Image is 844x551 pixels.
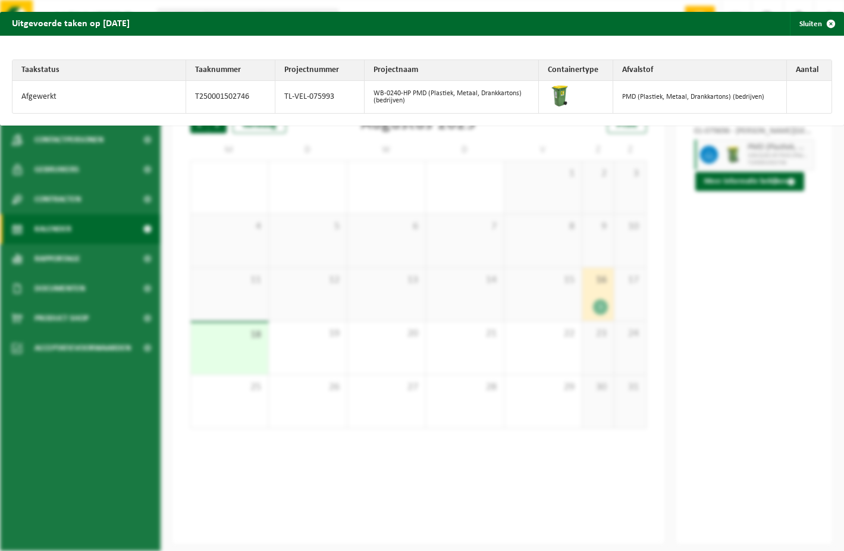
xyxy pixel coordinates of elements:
[365,81,538,113] td: WB-0240-HP PMD (Plastiek, Metaal, Drankkartons) (bedrijven)
[365,60,538,81] th: Projectnaam
[12,60,186,81] th: Taakstatus
[613,81,787,113] td: PMD (Plastiek, Metaal, Drankkartons) (bedrijven)
[275,60,365,81] th: Projectnummer
[613,60,787,81] th: Afvalstof
[790,12,843,36] button: Sluiten
[275,81,365,113] td: TL-VEL-075993
[186,60,275,81] th: Taaknummer
[787,60,832,81] th: Aantal
[12,81,186,113] td: Afgewerkt
[539,60,613,81] th: Containertype
[548,84,572,108] img: WB-0240-HPE-GN-50
[186,81,275,113] td: T250001502746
